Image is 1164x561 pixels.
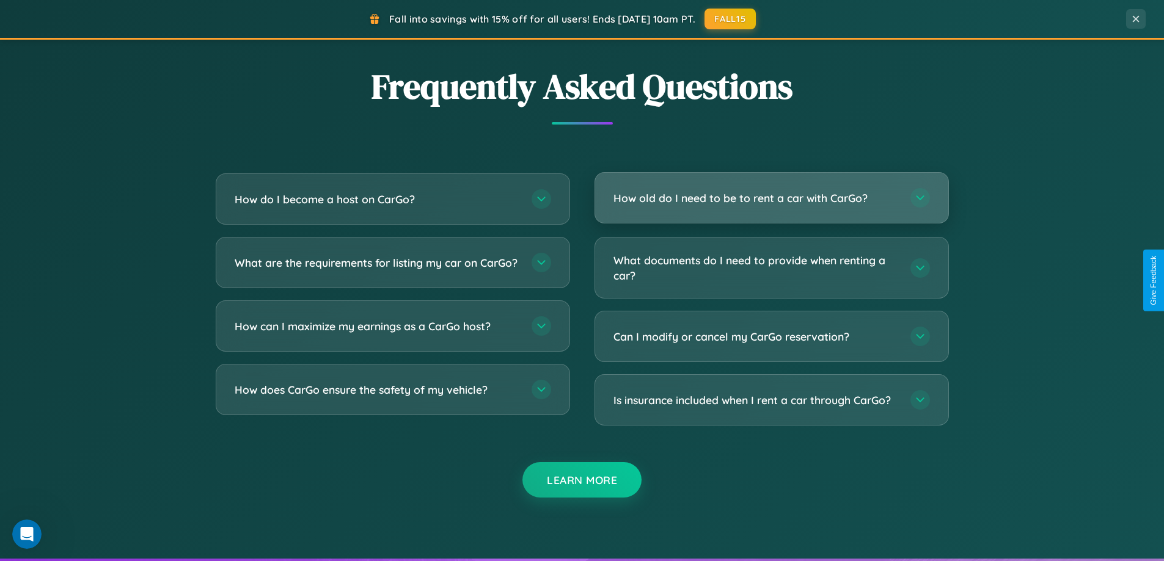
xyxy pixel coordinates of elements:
[235,192,519,207] h3: How do I become a host on CarGo?
[216,63,949,110] h2: Frequently Asked Questions
[235,382,519,397] h3: How does CarGo ensure the safety of my vehicle?
[389,13,695,25] span: Fall into savings with 15% off for all users! Ends [DATE] 10am PT.
[613,253,898,283] h3: What documents do I need to provide when renting a car?
[1149,256,1158,305] div: Give Feedback
[522,462,642,498] button: Learn More
[613,393,898,408] h3: Is insurance included when I rent a car through CarGo?
[235,319,519,334] h3: How can I maximize my earnings as a CarGo host?
[613,329,898,344] h3: Can I modify or cancel my CarGo reservation?
[235,255,519,270] h3: What are the requirements for listing my car on CarGo?
[613,190,898,206] h3: How old do I need to be to rent a car with CarGo?
[12,519,42,549] iframe: Intercom live chat
[705,9,756,29] button: FALL15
